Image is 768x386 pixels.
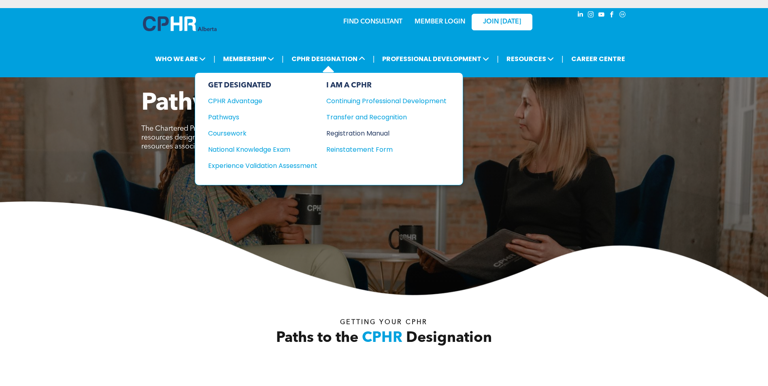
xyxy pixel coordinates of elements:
[289,51,368,66] span: CPHR DESIGNATION
[208,112,306,122] div: Pathways
[587,10,596,21] a: instagram
[326,96,434,106] div: Continuing Professional Development
[504,51,556,66] span: RESOURCES
[208,128,306,138] div: Coursework
[597,10,606,21] a: youtube
[208,96,317,106] a: CPHR Advantage
[208,81,317,90] div: GET DESIGNATED
[343,19,402,25] a: FIND CONSULTANT
[143,16,217,31] img: A blue and white logo for cp alberta
[326,112,434,122] div: Transfer and Recognition
[208,112,317,122] a: Pathways
[141,91,253,116] span: Pathways
[326,144,447,155] a: Reinstatement Form
[362,331,402,346] span: CPHR
[340,319,428,326] span: Getting your Cphr
[326,144,434,155] div: Reinstatement Form
[326,128,447,138] a: Registration Manual
[276,331,358,346] span: Paths to the
[608,10,617,21] a: facebook
[406,331,492,346] span: Designation
[326,81,447,90] div: I AM A CPHR
[576,10,585,21] a: linkedin
[326,128,434,138] div: Registration Manual
[326,96,447,106] a: Continuing Professional Development
[326,112,447,122] a: Transfer and Recognition
[208,161,306,171] div: Experience Validation Assessment
[208,144,306,155] div: National Knowledge Exam
[153,51,208,66] span: WHO WE ARE
[208,161,317,171] a: Experience Validation Assessment
[618,10,627,21] a: Social network
[373,51,375,67] li: |
[497,51,499,67] li: |
[472,14,532,30] a: JOIN [DATE]
[213,51,215,67] li: |
[208,96,306,106] div: CPHR Advantage
[415,19,465,25] a: MEMBER LOGIN
[483,18,521,26] span: JOIN [DATE]
[208,144,317,155] a: National Knowledge Exam
[208,128,317,138] a: Coursework
[221,51,277,66] span: MEMBERSHIP
[562,51,564,67] li: |
[141,125,381,150] span: The Chartered Professional in Human Resources (CPHR) is the only human resources designation reco...
[380,51,491,66] span: PROFESSIONAL DEVELOPMENT
[282,51,284,67] li: |
[569,51,628,66] a: CAREER CENTRE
